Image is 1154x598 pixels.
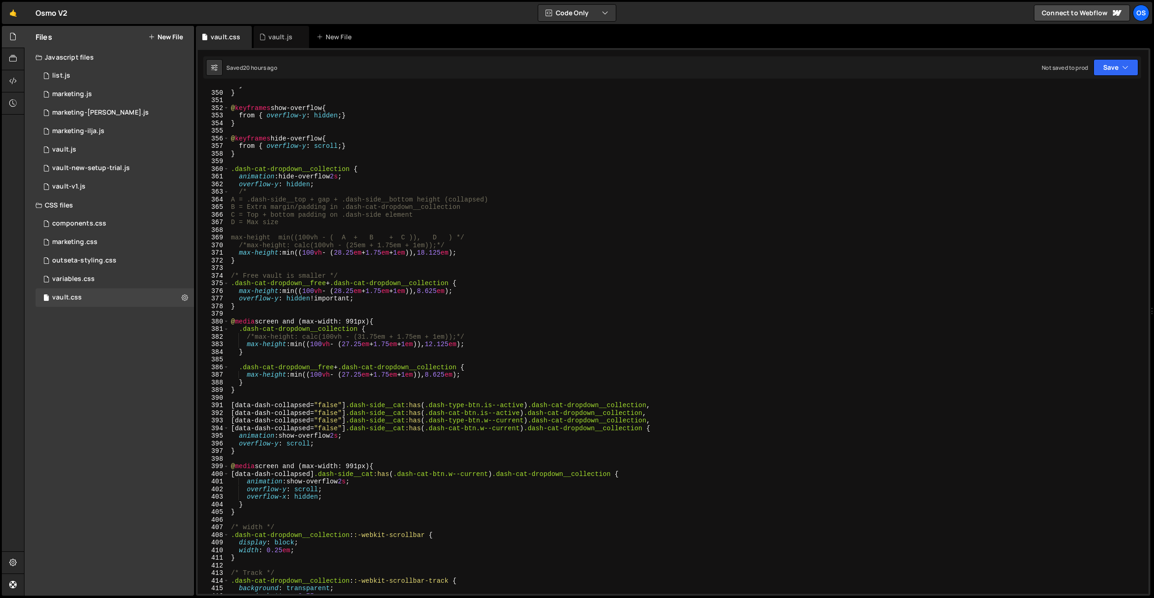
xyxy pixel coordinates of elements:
[52,109,149,117] div: marketing-[PERSON_NAME].js
[36,140,194,159] div: 16596/45133.js
[36,251,194,270] div: 16596/45156.css
[198,188,229,196] div: 363
[198,585,229,592] div: 415
[198,470,229,478] div: 400
[198,333,229,341] div: 382
[198,524,229,531] div: 407
[198,135,229,143] div: 356
[198,478,229,486] div: 401
[316,32,355,42] div: New File
[1093,59,1138,76] button: Save
[36,177,194,196] div: 16596/45132.js
[198,432,229,440] div: 395
[52,275,95,283] div: variables.css
[198,508,229,516] div: 405
[198,303,229,311] div: 378
[198,425,229,433] div: 394
[36,67,194,85] div: 16596/45151.js
[198,97,229,104] div: 351
[198,310,229,318] div: 379
[198,318,229,326] div: 380
[1133,5,1149,21] a: Os
[198,386,229,394] div: 389
[198,150,229,158] div: 358
[2,2,24,24] a: 🤙
[198,348,229,356] div: 384
[198,531,229,539] div: 408
[52,164,130,172] div: vault-new-setup-trial.js
[198,249,229,257] div: 371
[1034,5,1130,21] a: Connect to Webflow
[198,394,229,402] div: 390
[198,264,229,272] div: 373
[198,325,229,333] div: 381
[198,226,229,234] div: 368
[198,295,229,303] div: 377
[36,122,194,140] div: 16596/45423.js
[52,183,85,191] div: vault-v1.js
[198,242,229,250] div: 370
[198,112,229,120] div: 353
[198,463,229,470] div: 399
[148,33,183,41] button: New File
[36,233,194,251] div: 16596/45446.css
[198,364,229,372] div: 386
[198,234,229,242] div: 369
[198,486,229,494] div: 402
[198,539,229,547] div: 409
[36,214,194,233] div: 16596/45511.css
[198,356,229,364] div: 385
[198,181,229,189] div: 362
[226,64,277,72] div: Saved
[198,127,229,135] div: 355
[198,371,229,379] div: 387
[198,173,229,181] div: 361
[52,90,92,98] div: marketing.js
[198,547,229,555] div: 410
[198,203,229,211] div: 365
[36,104,194,122] div: 16596/45424.js
[52,127,104,135] div: marketing-ilja.js
[198,287,229,295] div: 376
[198,447,229,455] div: 397
[198,417,229,425] div: 393
[198,280,229,287] div: 375
[52,238,97,246] div: marketing.css
[1042,64,1088,72] div: Not saved to prod
[198,165,229,173] div: 360
[52,220,106,228] div: components.css
[198,569,229,577] div: 413
[198,440,229,448] div: 396
[198,120,229,128] div: 354
[198,379,229,387] div: 388
[198,219,229,226] div: 367
[198,257,229,265] div: 372
[198,89,229,97] div: 350
[36,270,194,288] div: 16596/45154.css
[198,501,229,509] div: 404
[36,32,52,42] h2: Files
[198,516,229,524] div: 406
[198,158,229,165] div: 359
[198,562,229,570] div: 412
[24,48,194,67] div: Javascript files
[52,72,70,80] div: list.js
[52,293,82,302] div: vault.css
[538,5,616,21] button: Code Only
[198,142,229,150] div: 357
[198,554,229,562] div: 411
[198,341,229,348] div: 383
[198,196,229,204] div: 364
[198,409,229,417] div: 392
[198,211,229,219] div: 366
[198,493,229,501] div: 403
[198,402,229,409] div: 391
[36,85,194,104] div: 16596/45422.js
[36,7,67,18] div: Osmo V2
[36,288,194,307] div: 16596/45153.css
[198,104,229,112] div: 352
[243,64,277,72] div: 20 hours ago
[198,577,229,585] div: 414
[198,272,229,280] div: 374
[198,455,229,463] div: 398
